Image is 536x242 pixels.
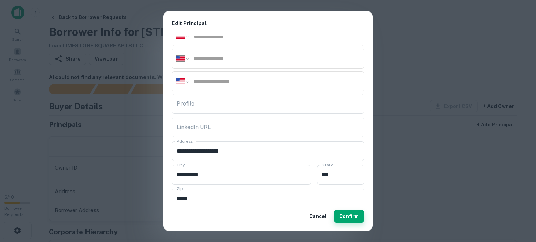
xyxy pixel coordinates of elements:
button: Confirm [334,210,364,223]
iframe: Chat Widget [501,186,536,220]
h2: Edit Principal [163,11,373,36]
label: State [322,162,333,168]
label: City [177,162,185,168]
button: Cancel [306,210,329,223]
label: Zip [177,186,183,192]
label: Address [177,138,193,144]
